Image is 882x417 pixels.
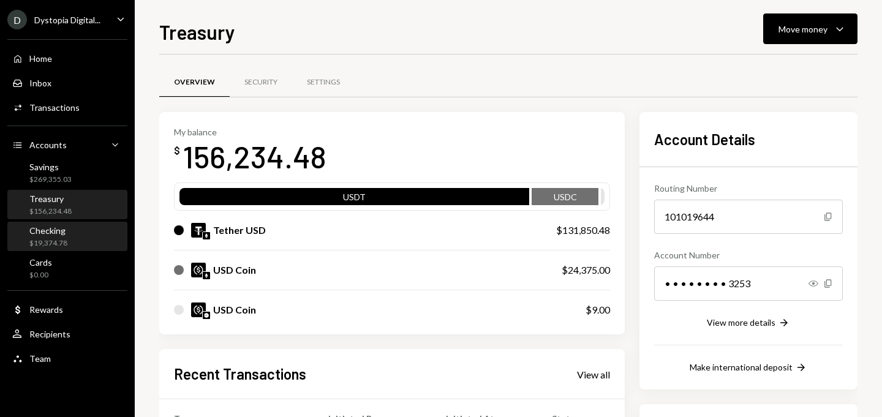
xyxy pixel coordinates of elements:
a: Accounts [7,133,127,156]
div: USD Coin [213,263,256,277]
div: $24,375.00 [562,263,610,277]
h1: Treasury [159,20,235,44]
div: $ [174,145,180,157]
div: Cards [29,257,52,268]
div: $156,234.48 [29,206,72,217]
a: Treasury$156,234.48 [7,190,127,219]
a: Rewards [7,298,127,320]
div: USD Coin [213,302,256,317]
h2: Recent Transactions [174,364,306,384]
div: USDT [179,190,529,208]
div: $131,850.48 [556,223,610,238]
div: Rewards [29,304,63,315]
a: Team [7,347,127,369]
div: $269,355.03 [29,175,72,185]
div: Make international deposit [690,362,793,372]
div: $0.00 [29,270,52,280]
div: Settings [307,77,340,88]
div: Dystopia Digital... [34,15,100,25]
div: 101019644 [654,200,843,234]
a: Savings$269,355.03 [7,158,127,187]
a: Recipients [7,323,127,345]
div: Move money [778,23,827,36]
div: Overview [174,77,215,88]
img: ethereum-mainnet [203,232,210,239]
div: Treasury [29,193,72,204]
a: View all [577,367,610,381]
a: Security [230,67,292,98]
button: Move money [763,13,858,44]
div: D [7,10,27,29]
div: Savings [29,162,72,172]
a: Cards$0.00 [7,254,127,283]
a: Transactions [7,96,127,118]
div: $19,374.78 [29,238,67,249]
a: Overview [159,67,230,98]
div: Routing Number [654,182,843,195]
div: Security [244,77,277,88]
img: USDC [191,263,206,277]
img: USDT [191,223,206,238]
div: Tether USD [213,223,266,238]
div: Transactions [29,102,80,113]
img: base-mainnet [203,312,210,319]
div: Home [29,53,52,64]
div: 156,234.48 [183,137,326,176]
div: View more details [707,317,775,328]
div: My balance [174,127,326,137]
img: USDC [191,302,206,317]
div: Inbox [29,78,51,88]
div: Recipients [29,329,70,339]
div: Team [29,353,51,364]
button: Make international deposit [690,361,807,375]
div: View all [577,369,610,381]
div: $9.00 [586,302,610,317]
div: Checking [29,225,67,236]
button: View more details [707,317,790,330]
div: USDC [532,190,598,208]
img: ethereum-mainnet [203,272,210,279]
h2: Account Details [654,129,843,149]
a: Inbox [7,72,127,94]
div: • • • • • • • • 3253 [654,266,843,301]
a: Home [7,47,127,69]
div: Accounts [29,140,67,150]
div: Account Number [654,249,843,261]
a: Checking$19,374.78 [7,222,127,251]
a: Settings [292,67,355,98]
